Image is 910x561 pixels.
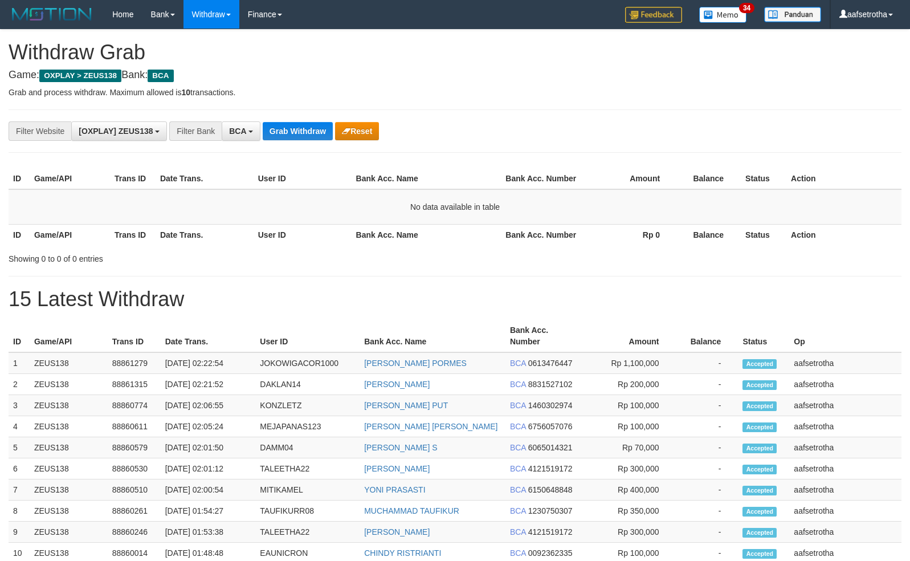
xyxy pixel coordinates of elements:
span: BCA [510,464,526,473]
span: Copy 1460302974 to clipboard [528,401,573,410]
td: 88860530 [108,458,161,479]
td: 88860261 [108,501,161,522]
td: - [676,437,738,458]
span: Copy 1230750307 to clipboard [528,506,573,515]
th: Status [741,168,786,189]
th: Bank Acc. Name [352,224,501,245]
th: Action [786,168,901,189]
th: Bank Acc. Number [501,168,581,189]
h4: Game: Bank: [9,70,901,81]
td: 88860579 [108,437,161,458]
td: Rp 350,000 [583,501,676,522]
div: Filter Website [9,121,71,141]
th: Bank Acc. Number [505,320,583,352]
td: 88860774 [108,395,161,416]
td: Rp 100,000 [583,416,676,437]
th: User ID [254,168,352,189]
p: Grab and process withdraw. Maximum allowed is transactions. [9,87,901,98]
span: BCA [229,127,246,136]
th: ID [9,320,30,352]
td: 8 [9,501,30,522]
td: 7 [9,479,30,501]
td: 88861279 [108,352,161,374]
span: OXPLAY > ZEUS138 [39,70,121,82]
h1: 15 Latest Withdraw [9,288,901,311]
span: Copy 6150648848 to clipboard [528,485,573,494]
a: [PERSON_NAME] [PERSON_NAME] [364,422,497,431]
td: 1 [9,352,30,374]
td: 88860510 [108,479,161,501]
td: ZEUS138 [30,352,108,374]
td: 5 [9,437,30,458]
td: MITIKAMEL [255,479,360,501]
td: Rp 300,000 [583,458,676,479]
span: BCA [510,443,526,452]
img: panduan.png [764,7,821,22]
strong: 10 [181,88,190,97]
th: User ID [255,320,360,352]
td: TALEETHA22 [255,522,360,543]
th: Date Trans. [156,224,254,245]
td: - [676,501,738,522]
td: [DATE] 02:00:54 [161,479,256,501]
td: aafsetrotha [789,374,901,395]
button: Reset [335,122,379,140]
span: Accepted [742,549,777,559]
td: No data available in table [9,189,901,225]
span: BCA [510,359,526,368]
th: Bank Acc. Number [501,224,581,245]
td: - [676,458,738,479]
th: Amount [583,320,676,352]
div: Showing 0 to 0 of 0 entries [9,249,370,265]
td: [DATE] 01:53:38 [161,522,256,543]
span: Accepted [742,380,777,390]
span: Accepted [742,465,777,474]
td: aafsetrotha [789,501,901,522]
td: ZEUS138 [30,437,108,458]
td: ZEUS138 [30,458,108,479]
a: YONI PRASASTI [364,485,425,494]
th: Bank Acc. Name [352,168,501,189]
span: BCA [148,70,173,82]
td: aafsetrotha [789,352,901,374]
td: aafsetrotha [789,522,901,543]
td: Rp 300,000 [583,522,676,543]
span: 34 [739,3,754,13]
span: Copy 4121519172 to clipboard [528,527,573,536]
a: [PERSON_NAME] S [364,443,437,452]
a: [PERSON_NAME] PORMES [364,359,467,368]
td: aafsetrotha [789,458,901,479]
td: 88861315 [108,374,161,395]
th: Game/API [30,224,110,245]
span: BCA [510,401,526,410]
span: [OXPLAY] ZEUS138 [79,127,153,136]
span: BCA [510,380,526,389]
span: Copy 6756057076 to clipboard [528,422,573,431]
a: [PERSON_NAME] [364,464,430,473]
th: Op [789,320,901,352]
span: Accepted [742,486,777,495]
td: - [676,395,738,416]
button: Grab Withdraw [263,122,333,140]
td: DAMM04 [255,437,360,458]
td: [DATE] 02:06:55 [161,395,256,416]
a: [PERSON_NAME] [364,380,430,389]
td: TAUFIKURR08 [255,501,360,522]
td: [DATE] 02:05:24 [161,416,256,437]
span: Copy 8831527102 to clipboard [528,380,573,389]
th: User ID [254,224,352,245]
td: 2 [9,374,30,395]
th: Trans ID [108,320,161,352]
th: Action [786,224,901,245]
td: DAKLAN14 [255,374,360,395]
span: Copy 6065014321 to clipboard [528,443,573,452]
th: Status [741,224,786,245]
td: 9 [9,522,30,543]
td: - [676,352,738,374]
td: JOKOWIGACOR1000 [255,352,360,374]
td: TALEETHA22 [255,458,360,479]
td: Rp 200,000 [583,374,676,395]
span: BCA [510,485,526,494]
td: Rp 100,000 [583,395,676,416]
div: Filter Bank [169,121,222,141]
